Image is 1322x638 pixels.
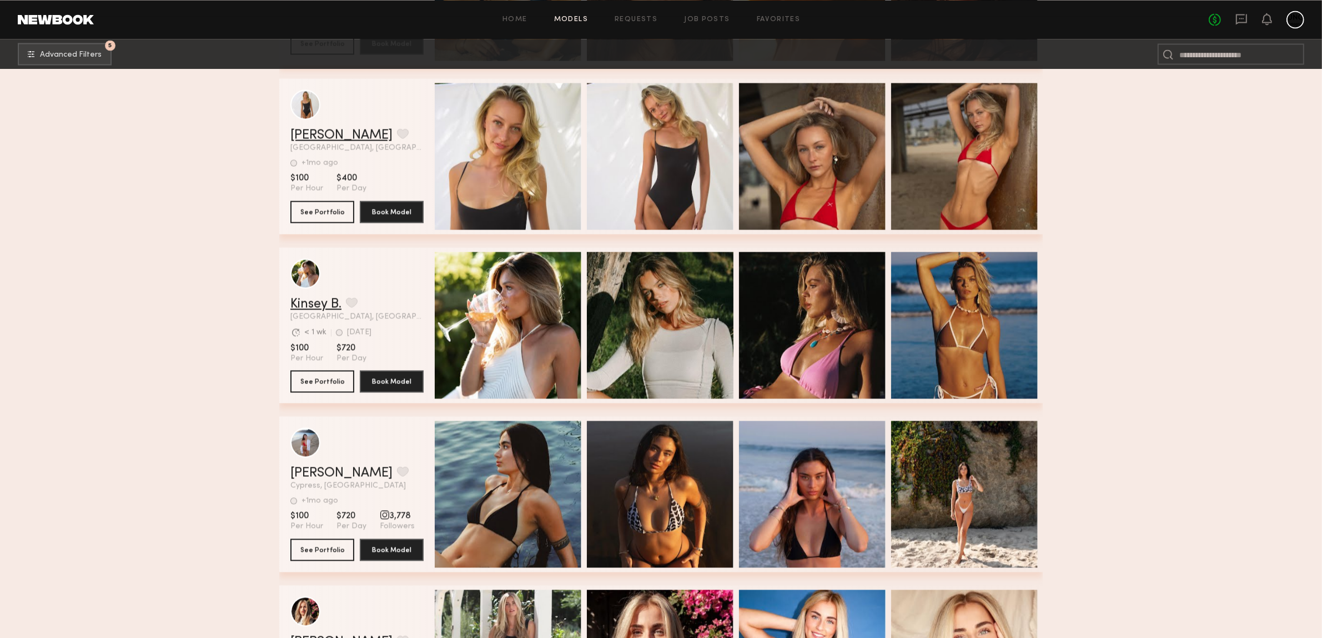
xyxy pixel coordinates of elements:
[301,497,338,505] div: +1mo ago
[290,466,393,480] a: [PERSON_NAME]
[336,172,366,183] span: $400
[290,521,323,531] span: Per Hour
[290,183,323,193] span: Per Hour
[290,313,424,321] span: [GEOGRAPHIC_DATA], [GEOGRAPHIC_DATA]
[290,510,323,521] span: $100
[290,353,323,363] span: Per Hour
[360,539,424,561] button: Book Model
[290,370,354,392] button: See Portfolio
[290,539,354,561] button: See Portfolio
[290,128,393,142] a: [PERSON_NAME]
[290,201,354,223] button: See Portfolio
[554,16,588,23] a: Models
[301,159,338,167] div: +1mo ago
[290,342,323,353] span: $100
[615,16,657,23] a: Requests
[40,51,102,59] span: Advanced Filters
[336,353,366,363] span: Per Day
[380,521,415,531] span: Followers
[336,183,366,193] span: Per Day
[684,16,730,23] a: Job Posts
[336,342,366,353] span: $720
[336,521,366,531] span: Per Day
[502,16,527,23] a: Home
[757,16,801,23] a: Favorites
[290,482,424,490] span: Cypress, [GEOGRAPHIC_DATA]
[18,43,112,65] button: 5Advanced Filters
[360,201,424,223] button: Book Model
[290,144,424,152] span: [GEOGRAPHIC_DATA], [GEOGRAPHIC_DATA]
[360,370,424,392] button: Book Model
[290,172,323,183] span: $100
[304,328,326,336] div: < 1 wk
[109,43,112,48] span: 5
[347,328,371,336] div: [DATE]
[290,297,341,311] a: Kinsey B.
[336,510,366,521] span: $720
[380,510,415,521] span: 3,778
